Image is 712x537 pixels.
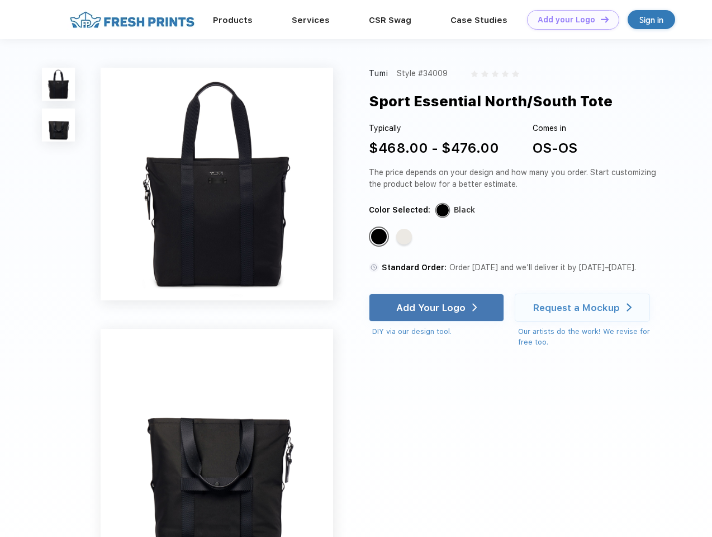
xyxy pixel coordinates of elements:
[449,263,636,272] span: Order [DATE] and we’ll deliver it by [DATE]–[DATE].
[454,204,475,216] div: Black
[538,15,595,25] div: Add your Logo
[502,70,509,77] img: gray_star.svg
[626,303,632,312] img: white arrow
[101,68,333,300] img: func=resize&h=640
[372,326,504,337] div: DIY via our design tool.
[471,70,478,77] img: gray_star.svg
[369,91,613,112] div: Sport Essential North/South Tote
[601,16,609,22] img: DT
[397,68,448,79] div: Style #34009
[533,302,620,313] div: Request a Mockup
[396,229,412,244] div: Off White Tan
[369,123,499,134] div: Typically
[481,70,488,77] img: gray_star.svg
[639,13,663,26] div: Sign in
[369,204,430,216] div: Color Selected:
[382,263,447,272] span: Standard Order:
[67,10,198,30] img: fo%20logo%202.webp
[512,70,519,77] img: gray_star.svg
[369,138,499,158] div: $468.00 - $476.00
[628,10,675,29] a: Sign in
[533,138,577,158] div: OS-OS
[492,70,499,77] img: gray_star.svg
[42,68,75,101] img: func=resize&h=100
[369,167,661,190] div: The price depends on your design and how many you order. Start customizing the product below for ...
[371,229,387,244] div: Black
[213,15,253,25] a: Products
[396,302,466,313] div: Add Your Logo
[369,262,379,272] img: standard order
[42,109,75,142] img: func=resize&h=100
[533,123,577,134] div: Comes in
[369,68,389,79] div: Tumi
[472,303,477,312] img: white arrow
[518,326,661,348] div: Our artists do the work! We revise for free too.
